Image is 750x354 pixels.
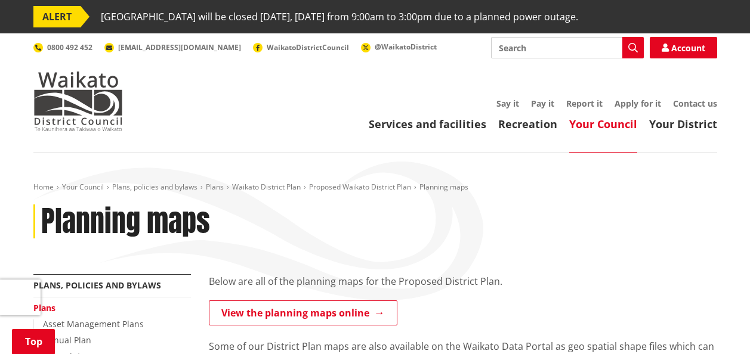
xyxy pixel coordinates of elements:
a: [EMAIL_ADDRESS][DOMAIN_NAME] [104,42,241,52]
input: Search input [491,37,644,58]
a: Recreation [498,117,557,131]
h1: Planning maps [41,204,210,239]
a: Services and facilities [369,117,486,131]
a: View the planning maps online [209,300,397,325]
span: Planning maps [419,182,468,192]
a: Your Council [62,182,104,192]
span: [GEOGRAPHIC_DATA] will be closed [DATE], [DATE] from 9:00am to 3:00pm due to a planned power outage. [101,6,578,27]
a: Pay it [531,98,554,109]
a: Plans [206,182,224,192]
a: Your Council [569,117,637,131]
a: Plans, policies and bylaws [112,182,197,192]
a: Annual Plan [43,334,91,346]
a: Your District [649,117,717,131]
img: Waikato District Council - Te Kaunihera aa Takiwaa o Waikato [33,72,123,131]
span: 0800 492 452 [47,42,92,52]
a: Home [33,182,54,192]
a: Proposed Waikato District Plan [309,182,411,192]
span: @WaikatoDistrict [375,42,437,52]
a: WaikatoDistrictCouncil [253,42,349,52]
a: Top [12,329,55,354]
span: ALERT [33,6,81,27]
a: Plans, policies and bylaws [33,280,161,291]
a: Say it [496,98,519,109]
a: Account [650,37,717,58]
span: WaikatoDistrictCouncil [267,42,349,52]
a: 0800 492 452 [33,42,92,52]
a: Contact us [673,98,717,109]
a: Waikato District Plan [232,182,301,192]
a: Report it [566,98,603,109]
span: [EMAIL_ADDRESS][DOMAIN_NAME] [118,42,241,52]
p: Below are all of the planning maps for the Proposed District Plan. [209,274,717,288]
a: Apply for it [615,98,661,109]
a: @WaikatoDistrict [361,42,437,52]
nav: breadcrumb [33,182,717,192]
a: Asset Management Plans [43,318,144,330]
a: Plans [33,302,55,313]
